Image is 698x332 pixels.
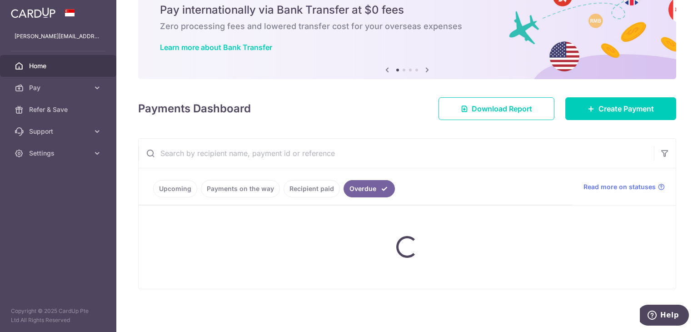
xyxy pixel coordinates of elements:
span: Settings [29,149,89,158]
span: Pay [29,83,89,92]
p: [PERSON_NAME][EMAIL_ADDRESS][DOMAIN_NAME] [15,32,102,41]
h6: Zero processing fees and lowered transfer cost for your overseas expenses [160,21,654,32]
a: Download Report [439,97,554,120]
a: Read more on statuses [583,182,665,191]
img: CardUp [11,7,55,18]
a: Create Payment [565,97,676,120]
span: Home [29,61,89,70]
span: Download Report [472,103,532,114]
h5: Pay internationally via Bank Transfer at $0 fees [160,3,654,17]
iframe: Opens a widget where you can find more information [640,305,689,327]
span: Refer & Save [29,105,89,114]
a: Learn more about Bank Transfer [160,43,272,52]
h4: Payments Dashboard [138,101,251,117]
span: Create Payment [598,103,654,114]
span: Read more on statuses [583,182,656,191]
a: Overdue [344,180,395,197]
span: Support [29,127,89,136]
input: Search by recipient name, payment id or reference [139,139,654,168]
